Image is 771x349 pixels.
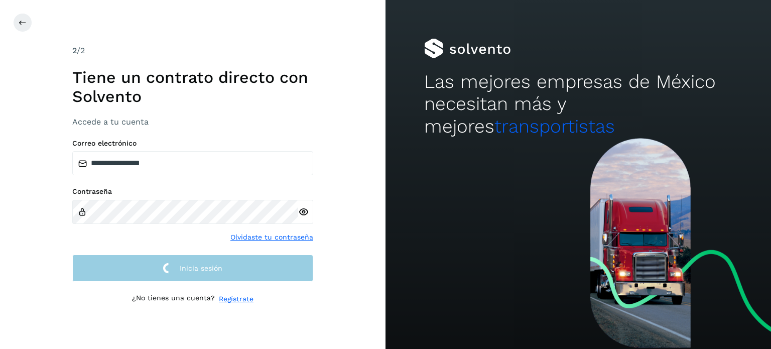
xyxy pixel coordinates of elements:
p: ¿No tienes una cuenta? [132,294,215,304]
span: Inicia sesión [180,265,222,272]
span: transportistas [494,115,615,137]
label: Contraseña [72,187,313,196]
h3: Accede a tu cuenta [72,117,313,127]
div: /2 [72,45,313,57]
label: Correo electrónico [72,139,313,148]
h1: Tiene un contrato directo con Solvento [72,68,313,106]
h2: Las mejores empresas de México necesitan más y mejores [424,71,732,138]
a: Olvidaste tu contraseña [230,232,313,243]
button: Inicia sesión [72,255,313,282]
span: 2 [72,46,77,55]
a: Regístrate [219,294,253,304]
